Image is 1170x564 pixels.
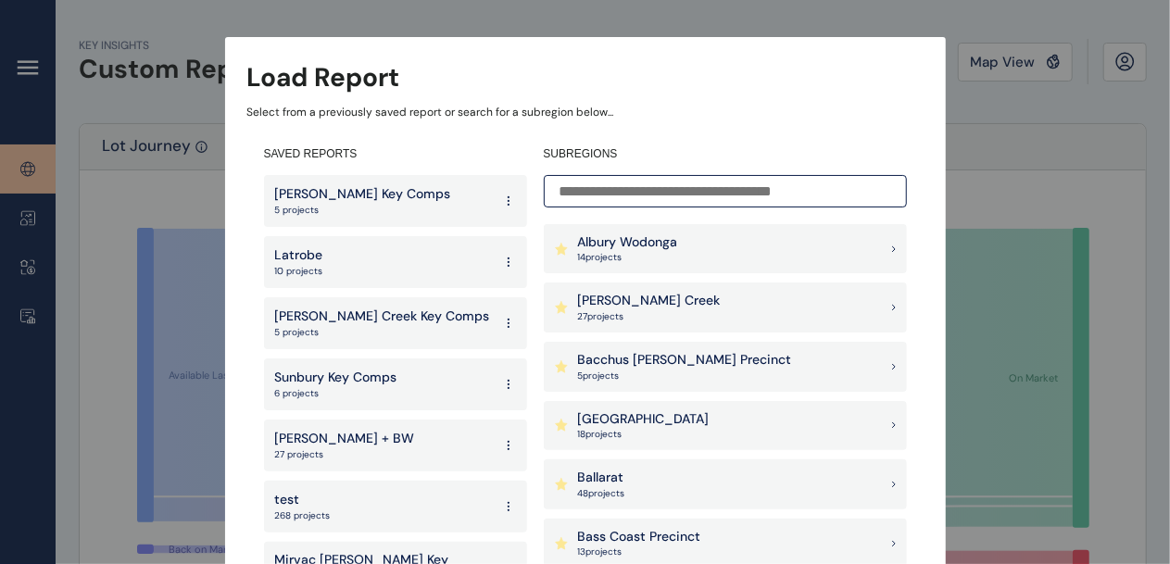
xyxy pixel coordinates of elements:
p: 5 projects [275,326,490,339]
p: 18 project s [578,428,710,441]
p: 5 projects [275,204,451,217]
p: Select from a previously saved report or search for a subregion below... [247,105,924,120]
h4: SUBREGIONS [544,146,907,162]
p: Bacchus [PERSON_NAME] Precinct [578,351,792,370]
p: [PERSON_NAME] Creek [578,292,721,310]
p: Bass Coast Precinct [578,528,701,546]
p: [PERSON_NAME] + BW [275,430,415,448]
p: 27 project s [578,310,721,323]
p: 5 project s [578,370,792,382]
p: 13 project s [578,545,701,558]
p: 6 projects [275,387,397,400]
p: 27 projects [275,448,415,461]
p: 14 project s [578,251,678,264]
p: [GEOGRAPHIC_DATA] [578,410,710,429]
p: 268 projects [275,509,331,522]
p: Latrobe [275,246,323,265]
p: 48 project s [578,487,625,500]
p: Albury Wodonga [578,233,678,252]
h4: SAVED REPORTS [264,146,527,162]
p: Sunbury Key Comps [275,369,397,387]
p: [PERSON_NAME] Key Comps [275,185,451,204]
p: 10 projects [275,265,323,278]
p: test [275,491,331,509]
p: [PERSON_NAME] Creek Key Comps [275,307,490,326]
h3: Load Report [247,59,400,95]
p: Ballarat [578,469,625,487]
